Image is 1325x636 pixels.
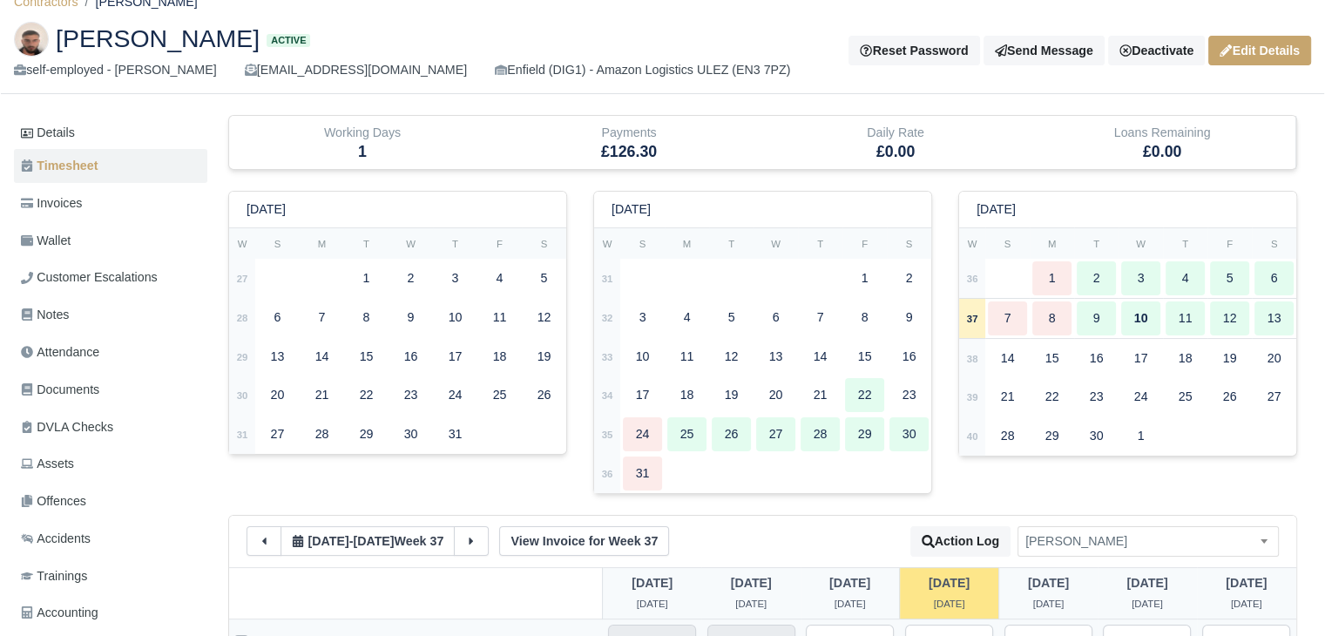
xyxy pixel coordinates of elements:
[318,239,326,249] small: M
[21,156,98,176] span: Timesheet
[258,378,297,412] div: 20
[391,301,430,335] div: 9
[524,378,564,412] div: 26
[1254,342,1294,376] div: 20
[968,239,977,249] small: W
[480,261,519,295] div: 4
[258,417,297,451] div: 27
[889,417,929,451] div: 30
[910,526,1011,557] button: Action Log
[1134,311,1148,325] strong: 10
[1042,123,1282,143] div: Loans Remaining
[1166,342,1205,376] div: 18
[21,454,74,474] span: Assets
[845,261,884,295] div: 1
[21,417,113,437] span: DVLA Checks
[497,239,503,249] small: F
[756,417,795,451] div: 27
[1208,36,1311,65] a: Edit Details
[495,60,790,80] div: Enfield (DIG1) - Amazon Logistics ULEZ (EN3 7PZ)
[436,417,475,451] div: 31
[21,491,86,511] span: Offences
[14,447,207,481] a: Assets
[21,380,99,400] span: Documents
[480,378,519,412] div: 25
[1254,380,1294,414] div: 27
[623,457,662,491] div: 31
[603,239,612,249] small: W
[509,123,749,143] div: Payments
[391,261,430,295] div: 2
[623,378,662,412] div: 17
[775,123,1016,143] div: Daily Rate
[845,340,884,374] div: 15
[274,239,281,249] small: S
[347,340,386,374] div: 15
[801,378,840,412] div: 21
[835,599,866,609] span: 1 day ago
[801,417,840,451] div: 28
[436,261,475,295] div: 3
[1210,342,1249,376] div: 19
[639,239,646,249] small: S
[242,143,483,161] h5: 1
[1032,261,1071,295] div: 1
[21,305,69,325] span: Notes
[988,419,1027,453] div: 28
[14,186,207,220] a: Invoices
[1077,419,1116,453] div: 30
[247,202,286,217] h6: [DATE]
[480,301,519,335] div: 11
[1210,261,1249,295] div: 5
[302,378,341,412] div: 21
[229,116,496,168] div: Working Days
[524,301,564,335] div: 12
[1032,419,1071,453] div: 29
[667,378,706,412] div: 18
[602,352,613,362] strong: 33
[242,123,483,143] div: Working Days
[258,340,297,374] div: 13
[1,8,1324,95] div: Mehmet Kul
[1121,342,1160,376] div: 17
[1004,239,1011,249] small: S
[391,417,430,451] div: 30
[1048,239,1056,249] small: M
[683,239,691,249] small: M
[436,301,475,335] div: 10
[496,116,762,168] div: Payments
[1121,380,1160,414] div: 24
[1093,239,1099,249] small: T
[1271,239,1278,249] small: S
[829,576,870,590] span: 1 day ago
[602,313,613,323] strong: 32
[391,378,430,412] div: 23
[21,342,99,362] span: Attendance
[1012,435,1325,636] iframe: Chat Widget
[929,576,970,590] span: 12 hours ago
[1166,261,1205,295] div: 4
[1136,239,1146,249] small: W
[1166,301,1205,335] div: 11
[602,469,613,479] strong: 36
[1227,239,1233,249] small: F
[21,603,98,623] span: Accounting
[14,298,207,332] a: Notes
[14,149,207,183] a: Timesheet
[1166,380,1205,414] div: 25
[237,390,248,401] strong: 30
[623,340,662,374] div: 10
[436,378,475,412] div: 24
[347,378,386,412] div: 22
[1077,261,1116,295] div: 2
[756,301,795,335] div: 6
[541,239,548,249] small: S
[524,340,564,374] div: 19
[1254,261,1294,295] div: 6
[509,143,749,161] h5: £126.30
[452,239,458,249] small: T
[480,340,519,374] div: 18
[848,36,979,65] button: Reset Password
[237,274,248,284] strong: 27
[267,34,310,47] span: Active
